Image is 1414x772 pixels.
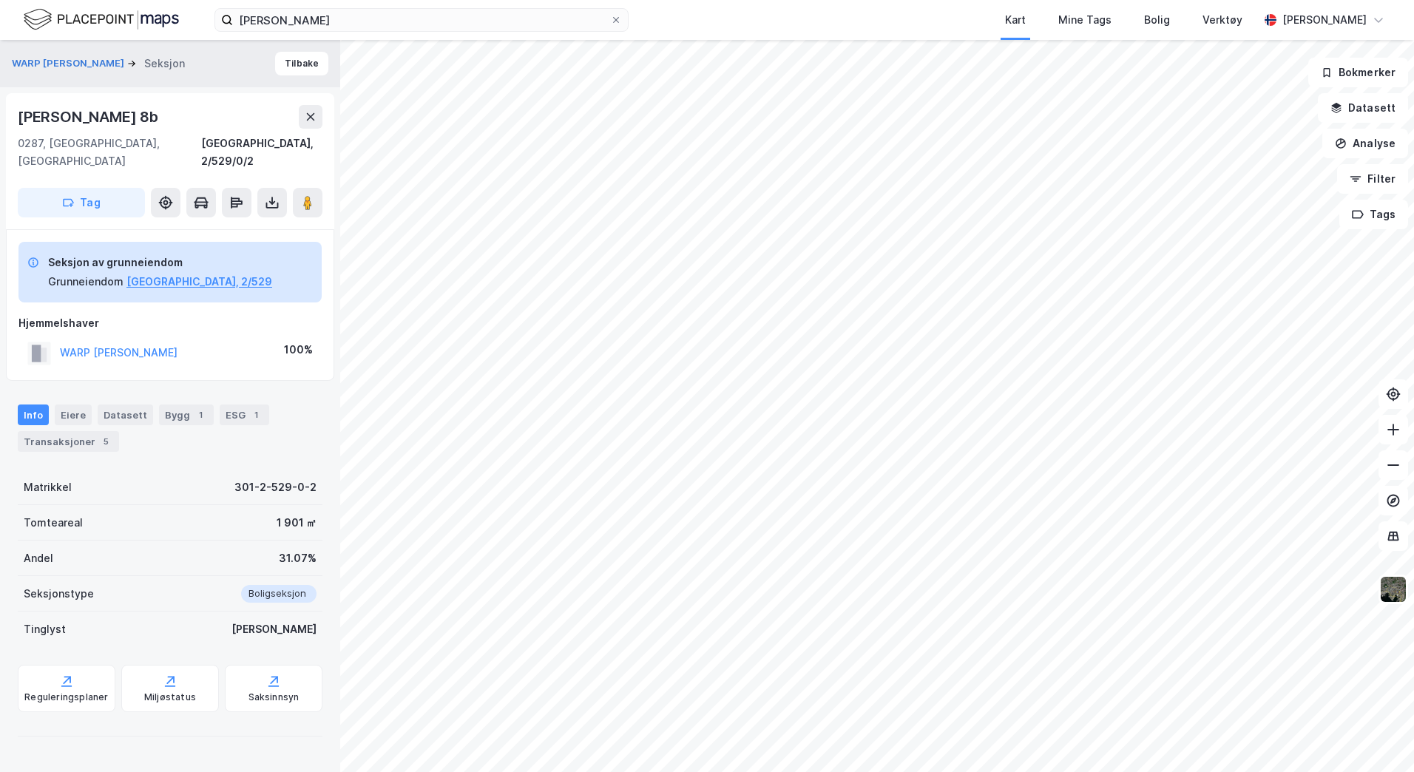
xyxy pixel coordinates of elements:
[48,254,272,271] div: Seksjon av grunneiendom
[24,478,72,496] div: Matrikkel
[234,478,317,496] div: 301-2-529-0-2
[1337,164,1408,194] button: Filter
[248,407,263,422] div: 1
[24,691,108,703] div: Reguleringsplaner
[1340,701,1414,772] iframe: Chat Widget
[193,407,208,422] div: 1
[1202,11,1242,29] div: Verktøy
[1340,701,1414,772] div: Kontrollprogram for chat
[248,691,300,703] div: Saksinnsyn
[126,273,272,291] button: [GEOGRAPHIC_DATA], 2/529
[18,135,201,170] div: 0287, [GEOGRAPHIC_DATA], [GEOGRAPHIC_DATA]
[18,105,161,129] div: [PERSON_NAME] 8b
[220,404,269,425] div: ESG
[233,9,610,31] input: Søk på adresse, matrikkel, gårdeiere, leietakere eller personer
[1282,11,1367,29] div: [PERSON_NAME]
[48,273,124,291] div: Grunneiendom
[284,341,313,359] div: 100%
[24,514,83,532] div: Tomteareal
[98,404,153,425] div: Datasett
[1308,58,1408,87] button: Bokmerker
[18,431,119,452] div: Transaksjoner
[231,620,317,638] div: [PERSON_NAME]
[24,7,179,33] img: logo.f888ab2527a4732fd821a326f86c7f29.svg
[24,620,66,638] div: Tinglyst
[55,404,92,425] div: Eiere
[1339,200,1408,229] button: Tags
[1322,129,1408,158] button: Analyse
[159,404,214,425] div: Bygg
[277,514,317,532] div: 1 901 ㎡
[1318,93,1408,123] button: Datasett
[98,434,113,449] div: 5
[18,314,322,332] div: Hjemmelshaver
[1005,11,1026,29] div: Kart
[18,188,145,217] button: Tag
[279,549,317,567] div: 31.07%
[12,56,127,71] button: WARP [PERSON_NAME]
[144,55,185,72] div: Seksjon
[24,585,94,603] div: Seksjonstype
[144,691,196,703] div: Miljøstatus
[1379,575,1407,603] img: 9k=
[275,52,328,75] button: Tilbake
[1058,11,1112,29] div: Mine Tags
[1144,11,1170,29] div: Bolig
[18,404,49,425] div: Info
[24,549,53,567] div: Andel
[201,135,322,170] div: [GEOGRAPHIC_DATA], 2/529/0/2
